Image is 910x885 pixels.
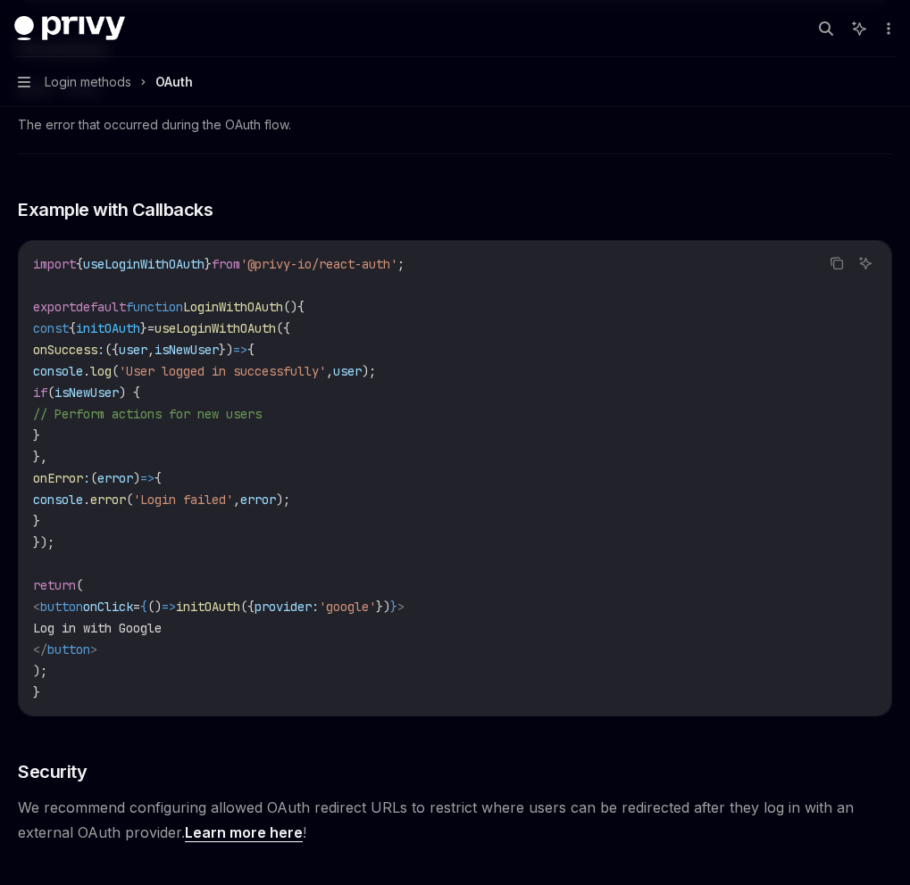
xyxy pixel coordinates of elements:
[33,320,69,336] span: const
[83,470,90,486] span: :
[33,406,262,422] span: // Perform actions for new users
[133,470,140,486] span: )
[333,363,362,379] span: user
[18,795,892,845] span: We recommend configuring allowed OAuth redirect URLs to restrict where users can be redirected af...
[133,599,140,615] span: =
[33,663,47,679] span: );
[155,71,193,93] div: OAuth
[76,577,83,593] span: (
[18,197,213,222] span: Example with Callbacks
[14,16,125,41] img: dark logo
[112,363,119,379] span: (
[240,599,255,615] span: ({
[90,492,126,508] span: error
[133,492,233,508] span: 'Login failed'
[154,470,162,486] span: {
[147,342,154,358] span: ,
[83,599,133,615] span: onClick
[140,599,147,615] span: {
[83,256,205,272] span: useLoginWithOAuth
[154,342,219,358] span: isNewUser
[33,449,47,465] span: },
[69,320,76,336] span: {
[240,492,276,508] span: error
[119,385,140,401] span: ) {
[33,599,40,615] span: <
[119,363,326,379] span: 'User logged in successfully'
[854,252,877,275] button: Ask AI
[76,256,83,272] span: {
[162,599,176,615] span: =>
[825,252,848,275] button: Copy the contents from the code block
[18,759,87,784] span: Security
[183,299,283,315] span: LoginWithOAuth
[97,470,133,486] span: error
[33,534,54,550] span: });
[33,256,76,272] span: import
[33,427,40,443] span: }
[390,599,397,615] span: }
[126,492,133,508] span: (
[104,342,119,358] span: ({
[33,385,47,401] span: if
[33,641,47,658] span: </
[54,385,119,401] span: isNewUser
[40,599,83,615] span: button
[319,599,376,615] span: 'google'
[33,299,76,315] span: export
[76,299,126,315] span: default
[97,342,104,358] span: :
[90,363,112,379] span: log
[247,342,255,358] span: {
[126,299,183,315] span: function
[276,492,290,508] span: );
[45,71,131,93] span: Login methods
[878,16,896,41] button: More actions
[147,599,162,615] span: ()
[233,342,247,358] span: =>
[47,385,54,401] span: (
[185,823,303,842] a: Learn more here
[362,363,376,379] span: );
[212,256,240,272] span: from
[326,363,333,379] span: ,
[205,256,212,272] span: }
[18,114,892,136] span: The error that occurred during the OAuth flow.
[397,599,405,615] span: >
[233,492,240,508] span: ,
[297,299,305,315] span: {
[283,299,297,315] span: ()
[154,320,276,336] span: useLoginWithOAuth
[33,513,40,529] span: }
[83,363,90,379] span: .
[240,256,397,272] span: '@privy-io/react-auth'
[83,492,90,508] span: .
[147,320,154,336] span: =
[397,256,405,272] span: ;
[33,470,83,486] span: onError
[276,320,290,336] span: ({
[376,599,390,615] span: })
[176,599,240,615] span: initOAuth
[33,342,97,358] span: onSuccess
[33,492,83,508] span: console
[76,320,140,336] span: initOAuth
[33,577,76,593] span: return
[119,342,147,358] span: user
[140,470,154,486] span: =>
[219,342,233,358] span: })
[255,599,319,615] span: provider:
[33,363,83,379] span: console
[140,320,147,336] span: }
[90,641,97,658] span: >
[33,620,162,636] span: Log in with Google
[33,684,40,700] span: }
[90,470,97,486] span: (
[47,641,90,658] span: button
